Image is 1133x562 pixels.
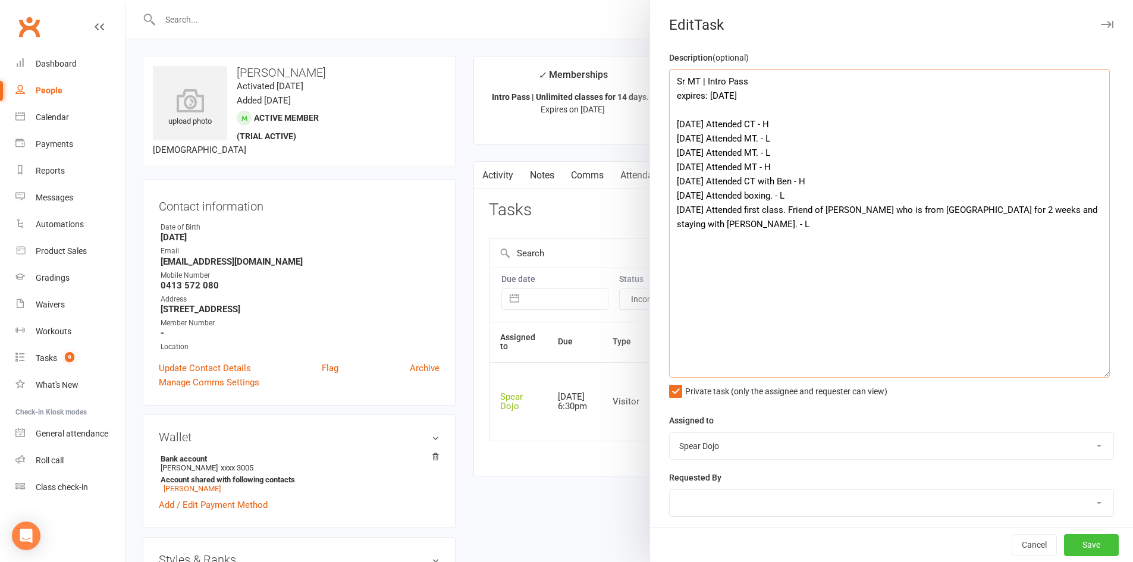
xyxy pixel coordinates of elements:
div: Automations [36,219,84,229]
div: Edit Task [650,17,1133,33]
a: Messages [15,184,125,211]
small: (optional) [713,53,749,62]
div: Roll call [36,456,64,465]
a: Tasks 9 [15,345,125,372]
div: Product Sales [36,246,87,256]
div: Tasks [36,353,57,363]
label: Assigned to [669,414,714,427]
span: 9 [65,352,74,362]
label: Requested By [669,471,721,484]
a: What's New [15,372,125,398]
div: Payments [36,139,73,149]
textarea: Sr MT | Intro Pass expires: [DATE] [DATE] Attended CT - H [DATE] Attended MT. - L [DATE] Attended... [669,69,1110,378]
div: General attendance [36,429,108,438]
a: People [15,77,125,104]
div: Open Intercom Messenger [12,522,40,550]
a: Calendar [15,104,125,131]
div: Calendar [36,112,69,122]
span: Private task (only the assignee and requester can view) [685,382,887,396]
a: Payments [15,131,125,158]
a: Roll call [15,447,125,474]
div: Class check-in [36,482,88,492]
a: Dashboard [15,51,125,77]
label: Description [669,51,749,64]
div: Dashboard [36,59,77,68]
div: Waivers [36,300,65,309]
a: Waivers [15,291,125,318]
a: Gradings [15,265,125,291]
a: Clubworx [14,12,44,42]
button: Save [1064,535,1119,556]
div: People [36,86,62,95]
div: Workouts [36,326,71,336]
div: Gradings [36,273,70,282]
a: Workouts [15,318,125,345]
a: Product Sales [15,238,125,265]
a: General attendance kiosk mode [15,420,125,447]
a: Automations [15,211,125,238]
a: Class kiosk mode [15,474,125,501]
div: Messages [36,193,73,202]
div: What's New [36,380,79,390]
button: Cancel [1012,535,1057,556]
a: Reports [15,158,125,184]
div: Reports [36,166,65,175]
